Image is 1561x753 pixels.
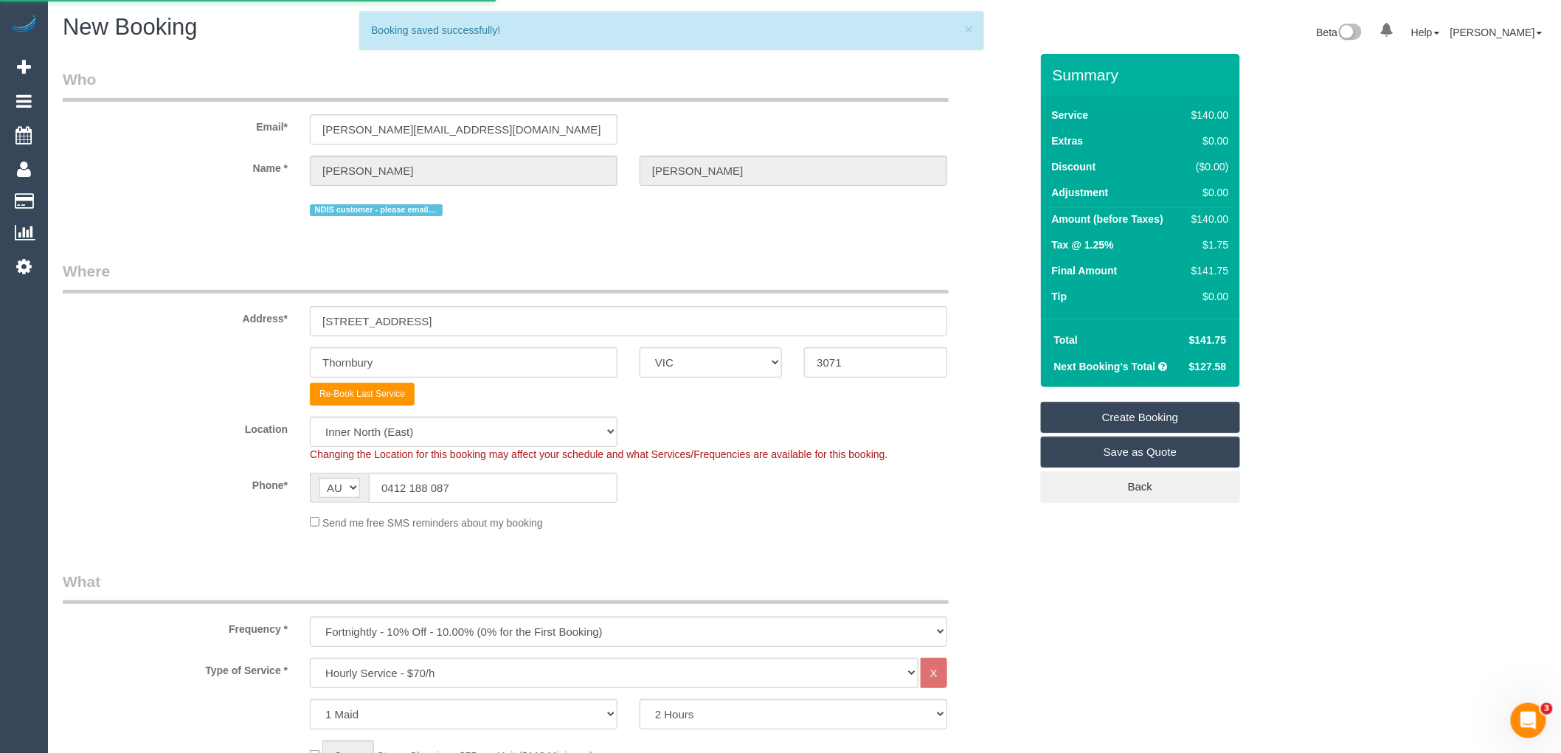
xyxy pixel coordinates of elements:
[1041,471,1240,502] a: Back
[1189,334,1227,346] span: $141.75
[52,617,299,636] label: Frequency *
[1411,27,1440,38] a: Help
[310,448,887,460] span: Changing the Location for this booking may affect your schedule and what Services/Frequencies are...
[1041,437,1240,468] a: Save as Quote
[63,571,949,604] legend: What
[1052,185,1109,200] label: Adjustment
[322,517,543,529] span: Send me free SMS reminders about my booking
[1186,185,1228,200] div: $0.00
[1189,361,1227,372] span: $127.58
[63,260,949,294] legend: Where
[1054,334,1078,346] strong: Total
[1052,212,1163,226] label: Amount (before Taxes)
[1186,237,1228,252] div: $1.75
[1186,108,1228,122] div: $140.00
[52,156,299,176] label: Name *
[804,347,946,378] input: Post Code*
[310,204,443,216] span: NDIS customer - please email invoice
[52,658,299,678] label: Type of Service *
[1186,159,1228,174] div: ($0.00)
[1511,703,1546,738] iframe: Intercom live chat
[1054,361,1156,372] strong: Next Booking's Total
[1186,263,1228,278] div: $141.75
[1186,212,1228,226] div: $140.00
[1052,237,1114,252] label: Tax @ 1.25%
[371,23,972,38] div: Booking saved successfully!
[369,473,617,503] input: Phone*
[310,156,617,186] input: First Name*
[1041,402,1240,433] a: Create Booking
[1053,66,1233,83] h3: Summary
[310,347,617,378] input: Suburb*
[1337,24,1362,43] img: New interface
[52,114,299,134] label: Email*
[1052,159,1096,174] label: Discount
[1541,703,1553,715] span: 3
[1186,133,1228,148] div: $0.00
[964,21,973,37] button: ×
[52,473,299,493] label: Phone*
[63,69,949,102] legend: Who
[310,114,617,145] input: Email*
[640,156,947,186] input: Last Name*
[9,15,38,35] img: Automaid Logo
[1450,27,1543,38] a: [PERSON_NAME]
[1052,263,1118,278] label: Final Amount
[1052,289,1067,304] label: Tip
[52,306,299,326] label: Address*
[63,14,198,40] span: New Booking
[310,383,415,406] button: Re-Book Last Service
[1052,133,1084,148] label: Extras
[1052,108,1089,122] label: Service
[52,417,299,437] label: Location
[1317,27,1363,38] a: Beta
[1186,289,1228,304] div: $0.00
